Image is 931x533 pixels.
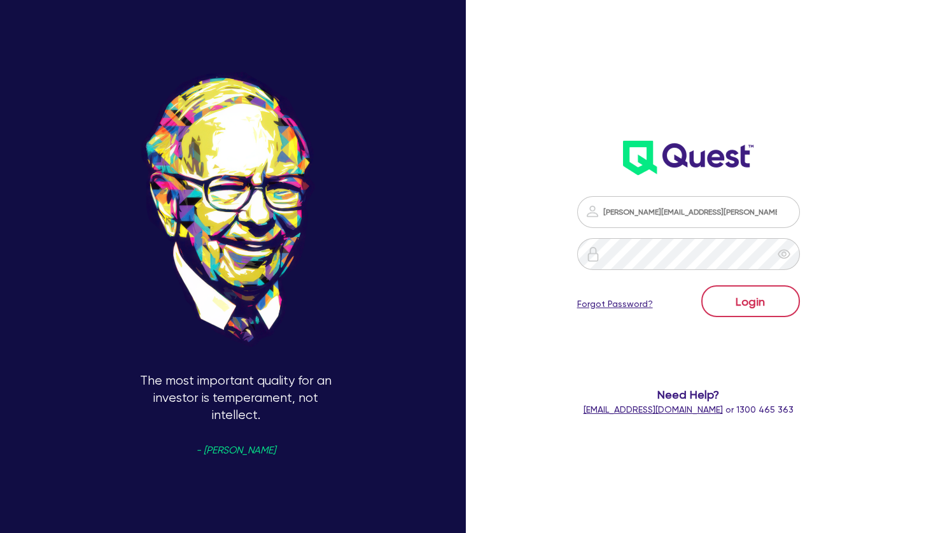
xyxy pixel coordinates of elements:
[584,404,723,415] a: [EMAIL_ADDRESS][DOMAIN_NAME]
[577,297,653,311] a: Forgot Password?
[585,246,601,262] img: icon-password
[778,248,790,260] span: eye
[623,141,753,175] img: wH2k97JdezQIQAAAABJRU5ErkJggg==
[196,446,276,455] span: - [PERSON_NAME]
[584,404,794,415] span: or 1300 465 363
[701,285,800,317] button: Login
[577,196,800,228] input: Email address
[568,386,808,403] span: Need Help?
[585,204,600,219] img: icon-password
